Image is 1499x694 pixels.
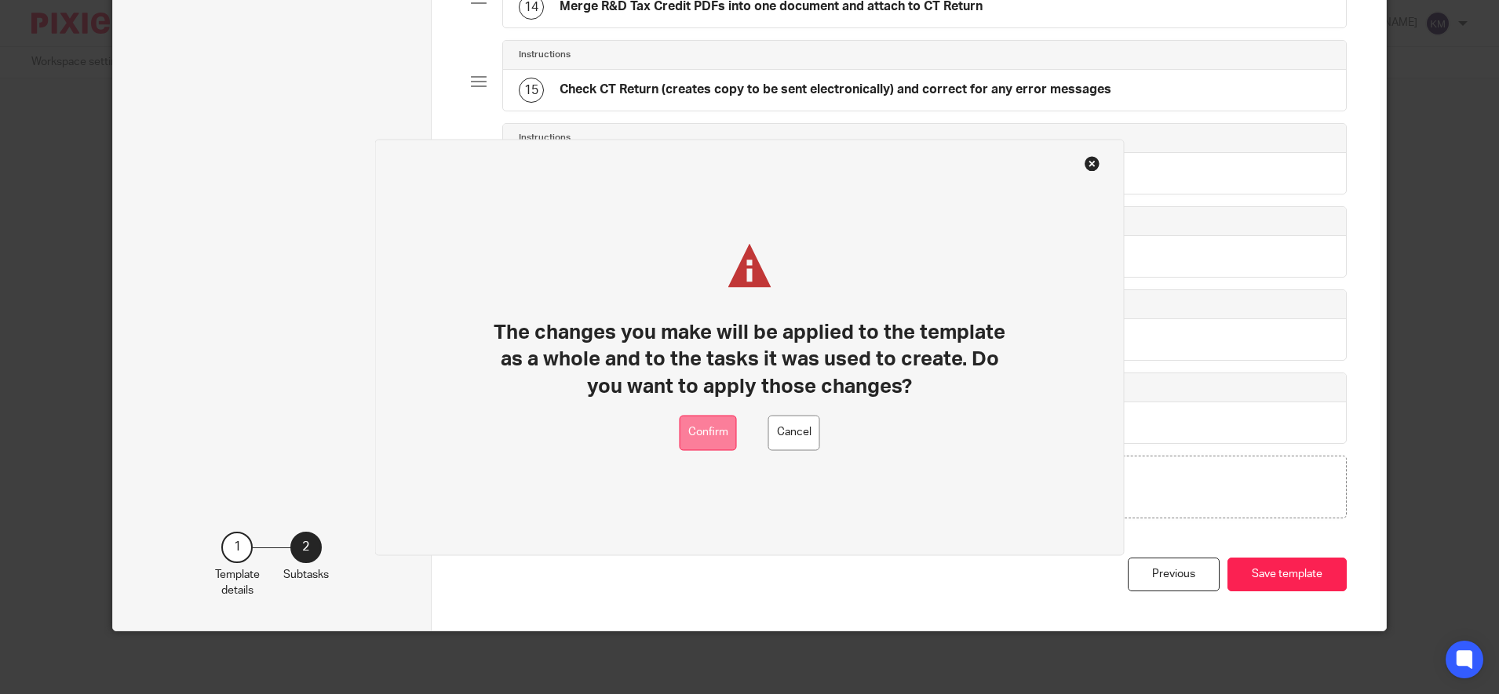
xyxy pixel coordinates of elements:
[283,567,329,583] p: Subtasks
[519,49,571,61] h4: Instructions
[519,132,571,144] h4: Instructions
[680,415,737,450] button: Confirm
[487,318,1011,399] h1: The changes you make will be applied to the template as a whole and to the tasks it was used to c...
[768,415,820,450] button: Cancel
[1227,558,1347,591] button: Save template
[1128,558,1220,591] div: Previous
[215,567,260,599] p: Template details
[290,532,322,563] div: 2
[560,82,1111,98] h4: Check CT Return (creates copy to be sent electronically) and correct for any error messages
[519,78,544,103] div: 15
[221,532,253,563] div: 1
